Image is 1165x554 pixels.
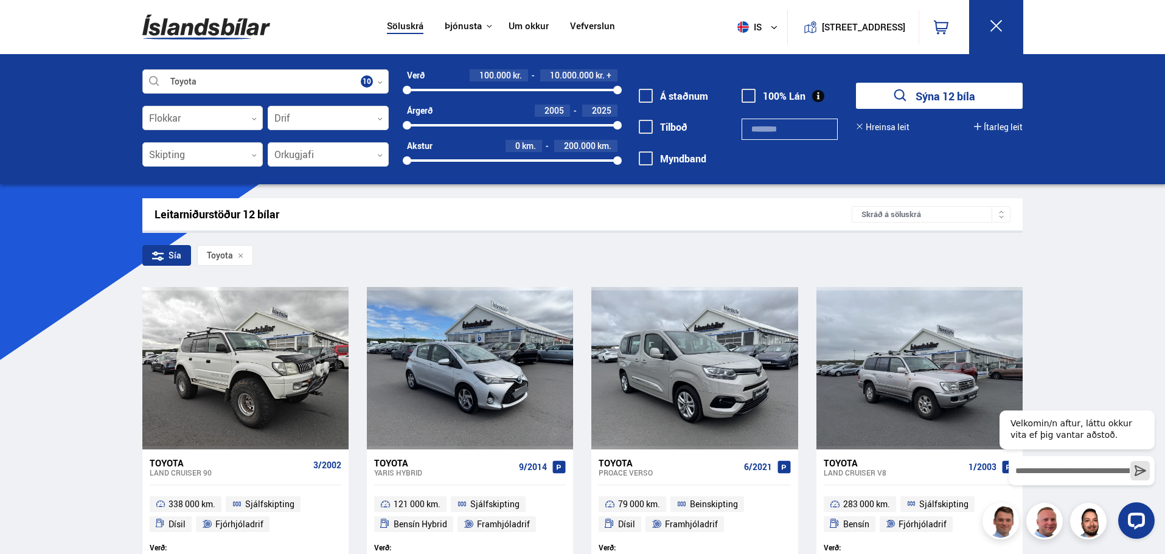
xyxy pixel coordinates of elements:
[550,69,594,81] span: 10.000.000
[852,206,1010,223] div: Skráð á söluskrá
[169,497,215,511] span: 338 000 km.
[856,83,1023,109] button: Sýna 12 bíla
[407,106,433,116] div: Árgerð
[794,10,912,44] a: [STREET_ADDRESS]
[150,457,308,468] div: Toyota
[618,497,660,511] span: 79 000 km.
[544,105,564,116] span: 2005
[639,153,706,164] label: Myndband
[522,141,536,151] span: km.
[990,388,1160,549] iframe: LiveChat chat widget
[407,141,433,151] div: Akstur
[215,517,263,531] span: Fjórhjóladrif
[445,21,482,32] button: Þjónusta
[732,21,763,33] span: is
[519,462,547,472] span: 9/2014
[513,71,522,80] span: kr.
[142,245,191,266] div: Sía
[150,468,308,477] div: Land Cruiser 90
[843,517,869,531] span: Bensín
[142,7,270,47] img: G0Ugv5HjCgRt.svg
[827,22,901,32] button: [STREET_ADDRESS]
[155,208,852,221] div: Leitarniðurstöður 12 bílar
[599,457,739,468] div: Toyota
[592,105,611,116] span: 2025
[394,497,440,511] span: 121 000 km.
[824,543,920,552] div: Verð:
[618,517,635,531] span: Dísil
[824,457,964,468] div: Toyota
[470,497,520,511] span: Sjálfskipting
[515,140,520,151] span: 0
[599,468,739,477] div: Proace VERSO
[824,468,964,477] div: Land Cruiser V8
[732,9,787,45] button: is
[509,21,549,33] a: Um okkur
[387,21,423,33] a: Söluskrá
[564,140,596,151] span: 200.000
[843,497,890,511] span: 283 000 km.
[899,517,947,531] span: Fjórhjóladrif
[919,497,969,511] span: Sjálfskipting
[407,71,425,80] div: Verð
[984,505,1021,541] img: FbJEzSuNWCJXmdc-.webp
[607,71,611,80] span: +
[207,251,233,260] span: Toyota
[690,497,738,511] span: Beinskipting
[169,517,186,531] span: Dísil
[150,543,246,552] div: Verð:
[969,462,996,472] span: 1/2003
[477,517,530,531] span: Framhjóladrif
[856,122,909,132] button: Hreinsa leit
[313,460,341,470] span: 3/2002
[596,71,605,80] span: kr.
[597,141,611,151] span: km.
[394,517,447,531] span: Bensín Hybrid
[639,122,687,133] label: Tilboð
[599,543,695,552] div: Verð:
[374,457,514,468] div: Toyota
[479,69,511,81] span: 100.000
[737,21,749,33] img: svg+xml;base64,PHN2ZyB4bWxucz0iaHR0cDovL3d3dy53My5vcmcvMjAwMC9zdmciIHdpZHRoPSI1MTIiIGhlaWdodD0iNT...
[570,21,615,33] a: Vefverslun
[374,543,470,552] div: Verð:
[374,468,514,477] div: Yaris HYBRID
[974,122,1023,132] button: Ítarleg leit
[665,517,718,531] span: Framhjóladrif
[639,91,708,102] label: Á staðnum
[742,91,805,102] label: 100% Lán
[245,497,294,511] span: Sjálfskipting
[744,462,772,472] span: 6/2021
